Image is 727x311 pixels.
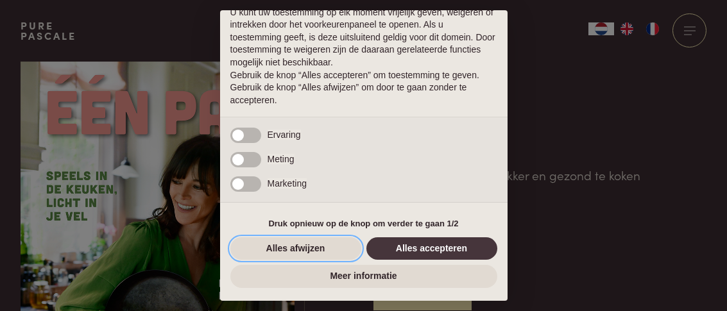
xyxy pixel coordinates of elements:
[230,237,361,260] button: Alles afwijzen
[366,237,497,260] button: Alles accepteren
[230,6,497,69] p: U kunt uw toestemming op elk moment vrijelijk geven, weigeren of intrekken door het voorkeurenpan...
[230,265,497,288] button: Meer informatie
[268,154,295,164] span: Meting
[268,178,307,189] span: Marketing
[268,130,301,140] span: Ervaring
[230,69,497,107] p: Gebruik de knop “Alles accepteren” om toestemming te geven. Gebruik de knop “Alles afwijzen” om d...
